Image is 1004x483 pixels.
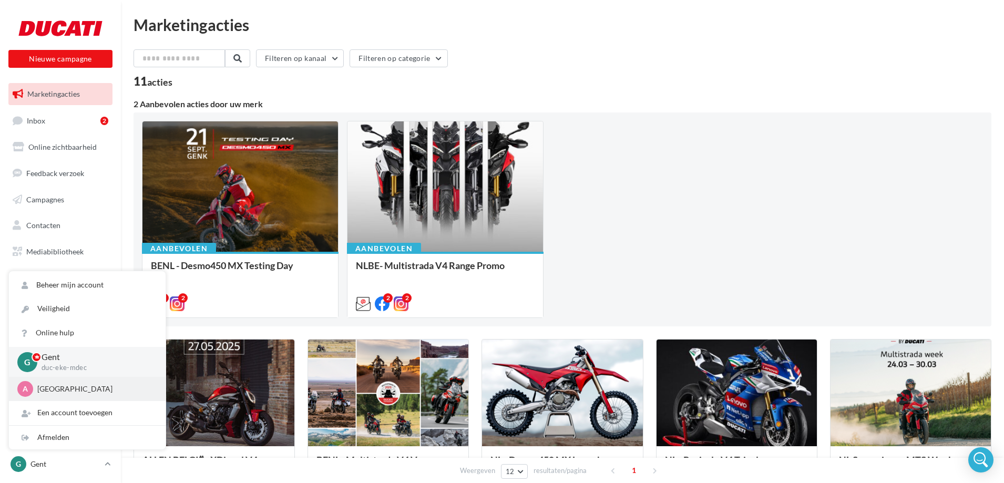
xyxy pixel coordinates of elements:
a: Online hulp [9,321,166,345]
a: Campagnes [6,189,115,211]
span: A [23,384,28,394]
a: Feedback verzoek [6,162,115,184]
span: Campagnes [26,194,64,203]
p: duc-eke-mdec [42,363,149,373]
div: acties [147,77,172,87]
span: BENL - Desmo450 MX Testing Day [151,260,293,271]
span: 12 [506,467,515,476]
div: 2 [383,293,393,303]
a: Kalender [6,267,115,289]
div: Open Intercom Messenger [968,447,993,472]
button: Nieuwe campagne [8,50,112,68]
a: Mediabibliotheek [6,241,115,263]
p: Gent [42,351,149,363]
div: Aanbevolen [347,243,421,254]
span: 1 [626,462,642,479]
a: Inbox2 [6,109,115,132]
span: Weergeven [460,466,495,476]
div: 2 [402,293,412,303]
div: 2 Aanbevolen acties door uw merk [134,100,991,108]
span: resultaten/pagina [534,466,587,476]
a: G Gent [8,454,112,474]
div: Aanbevolen [142,243,216,254]
div: Afmelden [9,426,166,449]
span: Mediabibliotheek [26,247,84,256]
span: Inbox [27,116,45,125]
button: 12 [501,464,528,479]
p: [GEOGRAPHIC_DATA] [37,384,153,394]
div: 2 [178,293,188,303]
a: Contacten [6,214,115,237]
span: Marketingacties [27,89,80,98]
span: NLBE- Multistrada V4 Range Promo [356,260,505,271]
a: Beheer mijn account [9,273,166,297]
span: NL - Desmo450 MX Launch [490,454,602,466]
div: Marketingacties [134,17,991,33]
span: Contacten [26,221,60,230]
span: G [24,356,30,368]
span: Feedback verzoek [26,169,84,178]
span: G [16,459,21,469]
div: 2 [100,117,108,125]
div: Een account toevoegen [9,401,166,425]
a: Veiligheid [9,297,166,321]
button: Filteren op categorie [350,49,447,67]
p: Gent [30,459,100,469]
div: 11 [134,76,172,87]
a: Online zichtbaarheid [6,136,115,158]
span: Online zichtbaarheid [28,142,97,151]
a: Marketingacties [6,83,115,105]
button: Filteren op kanaal [256,49,344,67]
